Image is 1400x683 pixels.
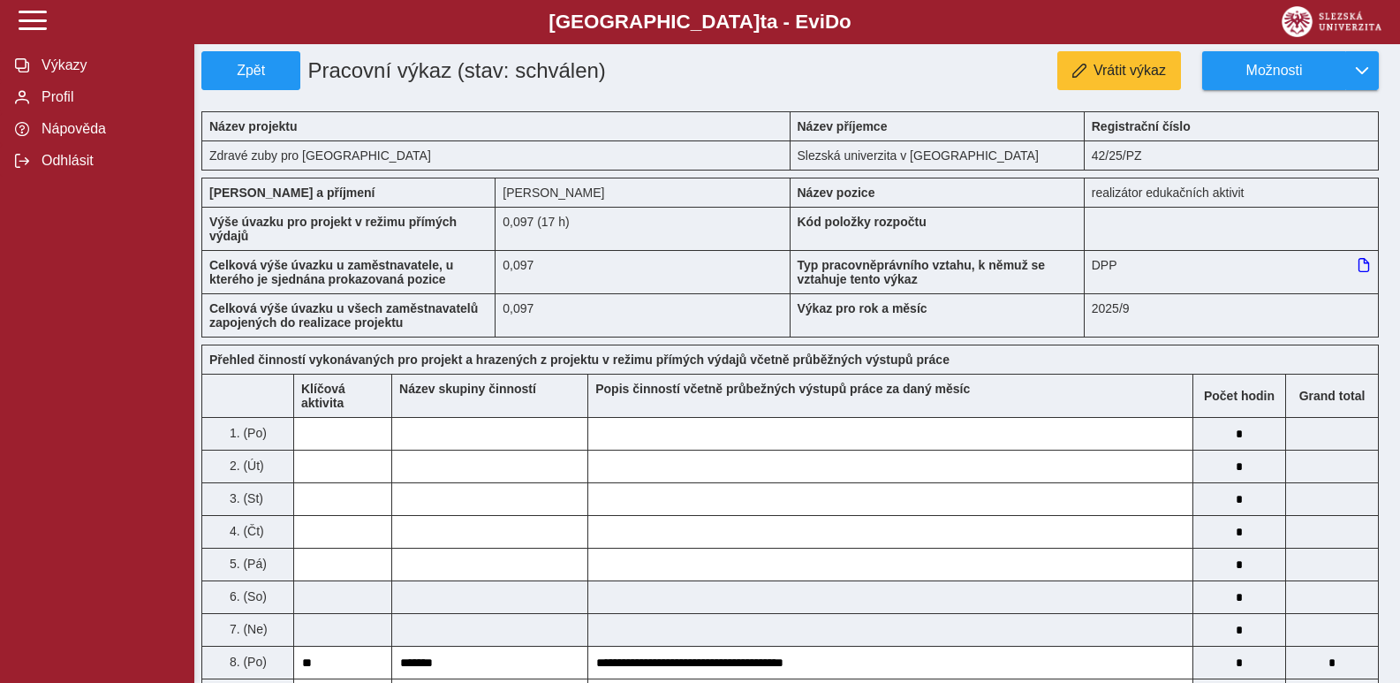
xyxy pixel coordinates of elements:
span: Možnosti [1217,63,1331,79]
div: 0,097 [496,250,790,293]
div: [PERSON_NAME] [496,178,790,207]
b: Kód položky rozpočtu [798,215,927,229]
b: Popis činností včetně průbežných výstupů práce za daný měsíc [595,382,970,396]
span: 1. (Po) [226,426,267,440]
button: Zpět [201,51,300,90]
b: Typ pracovněprávního vztahu, k němuž se vztahuje tento výkaz [798,258,1046,286]
span: Vrátit výkaz [1094,63,1166,79]
div: Slezská univerzita v [GEOGRAPHIC_DATA] [791,140,1085,171]
img: logo_web_su.png [1282,6,1381,37]
span: 2. (Út) [226,459,264,473]
b: Klíčová aktivita [301,382,345,410]
b: Výkaz pro rok a měsíc [798,301,927,315]
span: Profil [36,89,179,105]
span: 4. (Čt) [226,524,264,538]
b: Název projektu [209,119,298,133]
div: 0,097 (17 h) [496,207,790,250]
b: Celková výše úvazku u všech zaměstnavatelů zapojených do realizace projektu [209,301,478,330]
b: Výše úvazku pro projekt v režimu přímých výdajů [209,215,457,243]
div: 42/25/PZ [1085,140,1379,171]
b: Počet hodin [1193,389,1285,403]
span: Výkazy [36,57,179,73]
div: Zdravé zuby pro [GEOGRAPHIC_DATA] [201,140,791,171]
b: Celková výše úvazku u zaměstnavatele, u kterého je sjednána prokazovaná pozice [209,258,453,286]
div: 2025/9 [1085,293,1379,338]
b: Suma za den přes všechny výkazy [1286,389,1378,403]
span: 5. (Pá) [226,557,267,571]
button: Možnosti [1202,51,1345,90]
span: D [825,11,839,33]
b: Název pozice [798,186,875,200]
span: Nápověda [36,121,179,137]
b: Název skupiny činností [399,382,536,396]
button: Vrátit výkaz [1057,51,1181,90]
span: o [839,11,851,33]
span: 6. (So) [226,589,267,603]
b: [PERSON_NAME] a příjmení [209,186,375,200]
div: realizátor edukačních aktivit [1085,178,1379,207]
h1: Pracovní výkaz (stav: schválen) [300,51,698,90]
b: Název příjemce [798,119,888,133]
span: 7. (Ne) [226,622,268,636]
span: Odhlásit [36,153,179,169]
b: [GEOGRAPHIC_DATA] a - Evi [53,11,1347,34]
div: 0,097 [496,293,790,338]
b: Přehled činností vykonávaných pro projekt a hrazených z projektu v režimu přímých výdajů včetně p... [209,353,950,367]
b: Registrační číslo [1092,119,1191,133]
span: 3. (St) [226,491,263,505]
span: 8. (Po) [226,655,267,669]
span: t [760,11,766,33]
div: DPP [1085,250,1379,293]
span: Zpět [209,63,292,79]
